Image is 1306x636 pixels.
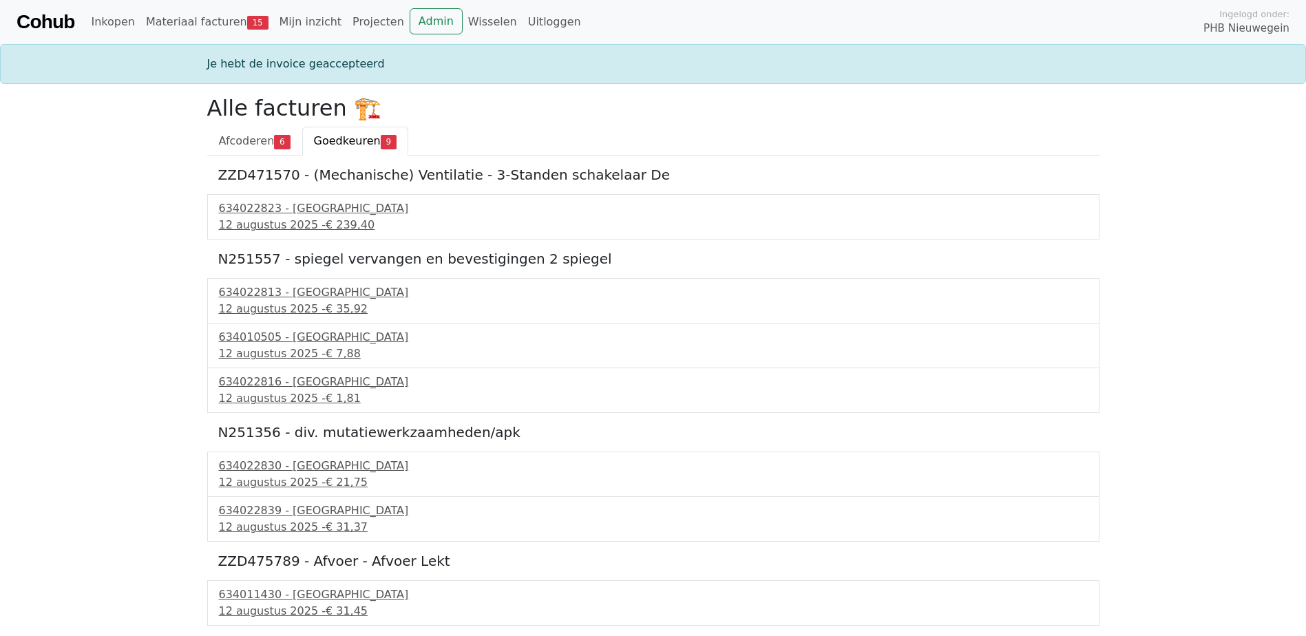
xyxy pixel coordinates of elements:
h5: ZZD471570 - (Mechanische) Ventilatie - 3-Standen schakelaar De [218,167,1088,183]
div: 634011430 - [GEOGRAPHIC_DATA] [219,586,1088,603]
span: € 7,88 [326,347,361,360]
a: 634022823 - [GEOGRAPHIC_DATA]12 augustus 2025 -€ 239,40 [219,200,1088,233]
div: 12 augustus 2025 - [219,346,1088,362]
div: 634022813 - [GEOGRAPHIC_DATA] [219,284,1088,301]
h2: Alle facturen 🏗️ [207,95,1099,121]
a: Materiaal facturen15 [140,8,274,36]
a: 634022816 - [GEOGRAPHIC_DATA]12 augustus 2025 -€ 1,81 [219,374,1088,407]
div: 634010505 - [GEOGRAPHIC_DATA] [219,329,1088,346]
div: Je hebt de invoice geaccepteerd [199,56,1108,72]
span: € 1,81 [326,392,361,405]
a: Projecten [347,8,410,36]
div: 12 augustus 2025 - [219,603,1088,619]
a: Afcoderen6 [207,127,302,156]
a: 634022830 - [GEOGRAPHIC_DATA]12 augustus 2025 -€ 21,75 [219,458,1088,491]
span: € 31,45 [326,604,368,617]
div: 634022839 - [GEOGRAPHIC_DATA] [219,502,1088,519]
span: Afcoderen [219,134,275,147]
div: 12 augustus 2025 - [219,474,1088,491]
span: € 21,75 [326,476,368,489]
a: 634011430 - [GEOGRAPHIC_DATA]12 augustus 2025 -€ 31,45 [219,586,1088,619]
span: € 239,40 [326,218,375,231]
div: 12 augustus 2025 - [219,301,1088,317]
a: Wisselen [463,8,523,36]
div: 634022830 - [GEOGRAPHIC_DATA] [219,458,1088,474]
span: 15 [247,16,268,30]
div: 634022816 - [GEOGRAPHIC_DATA] [219,374,1088,390]
span: € 31,37 [326,520,368,533]
a: Cohub [17,6,74,39]
div: 12 augustus 2025 - [219,519,1088,536]
span: Ingelogd onder: [1219,8,1289,21]
a: 634022839 - [GEOGRAPHIC_DATA]12 augustus 2025 -€ 31,37 [219,502,1088,536]
div: 634022823 - [GEOGRAPHIC_DATA] [219,200,1088,217]
div: 12 augustus 2025 - [219,390,1088,407]
a: Inkopen [85,8,140,36]
span: 6 [274,135,290,149]
h5: N251557 - spiegel vervangen en bevestigingen 2 spiegel [218,251,1088,267]
span: 9 [381,135,397,149]
a: 634022813 - [GEOGRAPHIC_DATA]12 augustus 2025 -€ 35,92 [219,284,1088,317]
h5: N251356 - div. mutatiewerkzaamheden/apk [218,424,1088,441]
a: Goedkeuren9 [302,127,408,156]
h5: ZZD475789 - Afvoer - Afvoer Lekt [218,553,1088,569]
span: € 35,92 [326,302,368,315]
div: 12 augustus 2025 - [219,217,1088,233]
a: Admin [410,8,463,34]
a: Mijn inzicht [274,8,348,36]
span: PHB Nieuwegein [1203,21,1289,36]
a: Uitloggen [523,8,587,36]
a: 634010505 - [GEOGRAPHIC_DATA]12 augustus 2025 -€ 7,88 [219,329,1088,362]
span: Goedkeuren [314,134,381,147]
